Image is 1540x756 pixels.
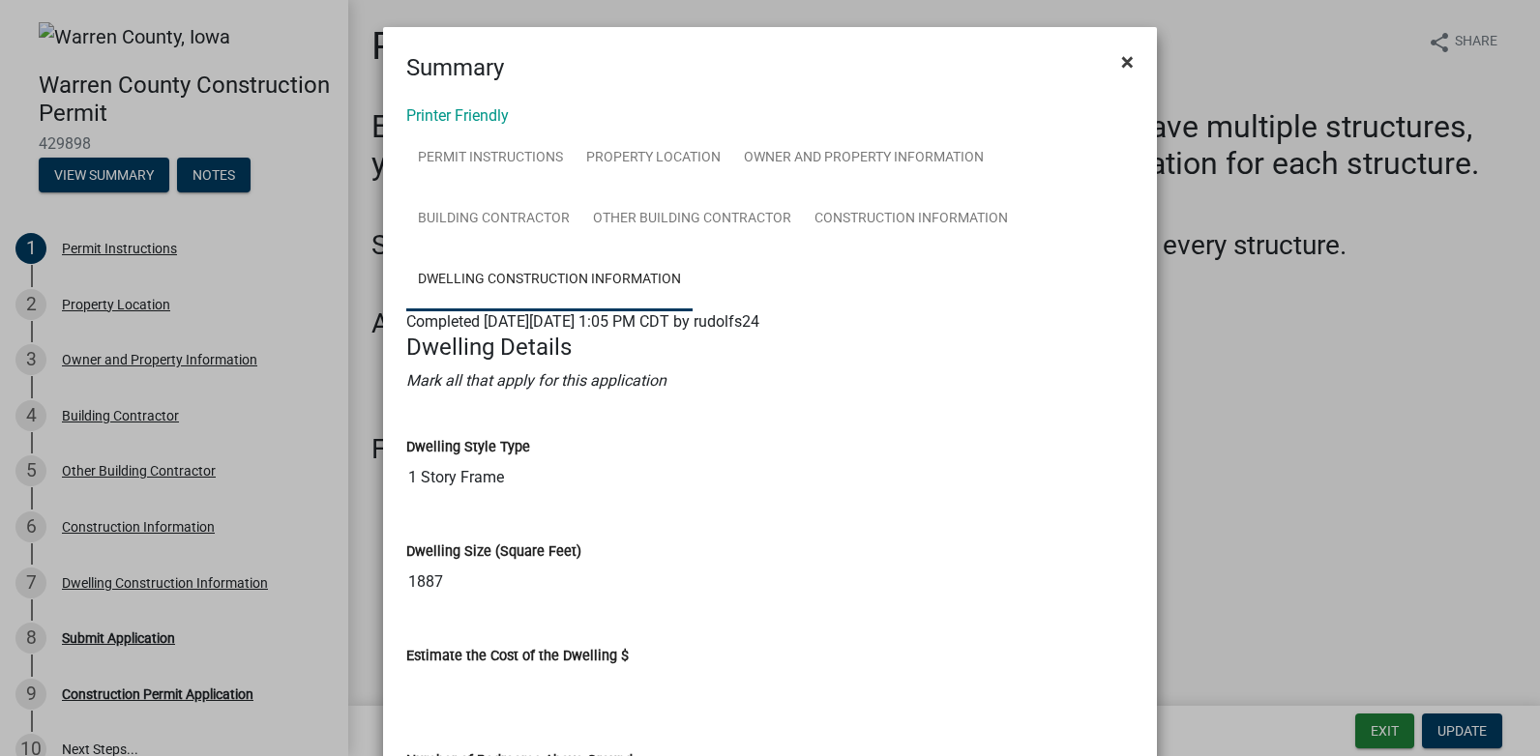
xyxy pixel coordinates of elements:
[406,441,530,454] label: Dwelling Style Type
[406,312,759,331] span: Completed [DATE][DATE] 1:05 PM CDT by rudolfs24
[406,650,629,663] label: Estimate the Cost of the Dwelling $
[406,189,581,250] a: Building Contractor
[406,50,504,85] h4: Summary
[732,128,995,189] a: Owner and Property Information
[406,249,693,311] a: Dwelling Construction Information
[406,371,666,390] i: Mark all that apply for this application
[1106,35,1149,89] button: Close
[406,334,1134,362] h4: Dwelling Details
[1121,48,1134,75] span: ×
[803,189,1020,250] a: Construction Information
[406,128,575,189] a: Permit Instructions
[406,106,509,125] a: Printer Friendly
[575,128,732,189] a: Property Location
[581,189,803,250] a: Other Building Contractor
[406,545,581,559] label: Dwelling Size (Square Feet)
